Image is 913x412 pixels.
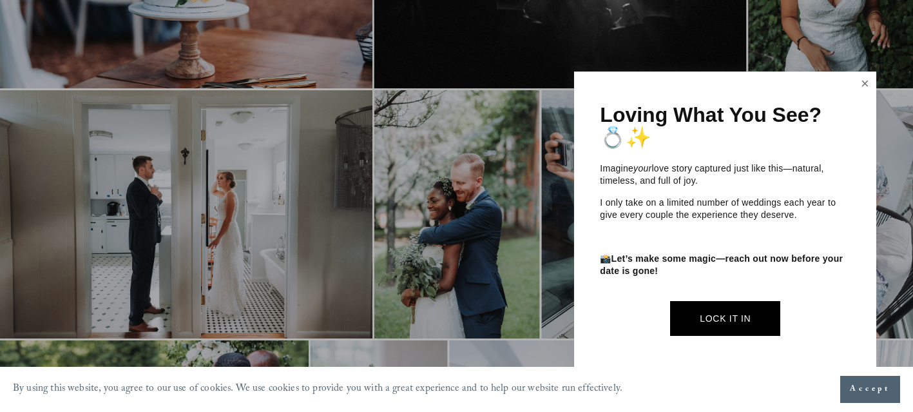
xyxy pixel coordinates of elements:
p: Imagine love story captured just like this—natural, timeless, and full of joy. [600,162,851,188]
em: your [633,163,651,173]
a: Lock It In [670,301,780,335]
p: By using this website, you agree to our use of cookies. We use cookies to provide you with a grea... [13,380,622,400]
span: Accept [850,383,890,396]
button: Accept [840,376,900,403]
p: 📸 [600,253,851,278]
strong: Let’s make some magic—reach out now before your date is gone! [600,253,845,277]
a: Close [856,74,875,94]
p: I only take on a limited number of weddings each year to give every couple the experience they de... [600,197,851,222]
h1: Loving What You See? 💍✨ [600,104,851,149]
